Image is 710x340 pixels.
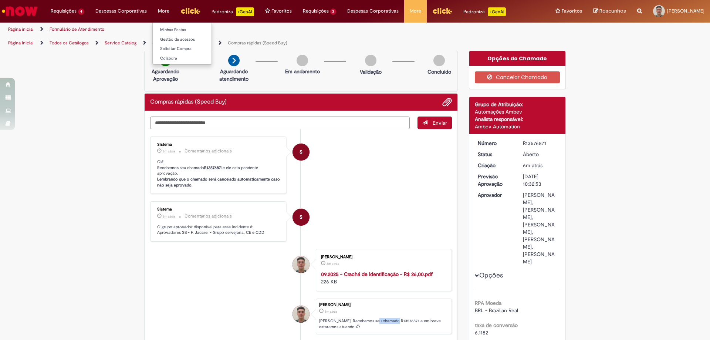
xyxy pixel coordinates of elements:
[523,162,542,169] time: 29/09/2025 13:32:53
[185,213,232,219] small: Comentários adicionais
[157,176,281,188] b: Lembrando que o chamado será cancelado automaticamente caso não seja aprovado.
[475,108,560,115] div: Automações Ambev
[327,262,339,266] span: 6m atrás
[347,7,399,15] span: Despesas Corporativas
[593,8,626,15] a: Rascunhos
[410,7,421,15] span: More
[469,51,566,66] div: Opções do Chamado
[475,300,501,306] b: RPA Moeda
[432,5,452,16] img: click_logo_yellow_360x200.png
[228,40,287,46] a: Compras rápidas (Speed Buy)
[433,55,445,66] img: img-circle-grey.png
[157,159,280,188] p: Olá! Recebemos seu chamado e ele esta pendente aprovação.
[475,322,518,329] b: taxa de conversão
[475,101,560,108] div: Grupo de Atribuição:
[6,23,468,36] ul: Trilhas de página
[523,162,542,169] span: 6m atrás
[6,36,468,50] ul: Trilhas de página
[325,309,337,314] time: 29/09/2025 13:32:53
[51,7,77,15] span: Requisições
[185,148,232,154] small: Comentários adicionais
[157,207,280,212] div: Sistema
[442,97,452,107] button: Adicionar anexos
[216,68,252,83] p: Aguardando atendimento
[163,214,175,219] time: 29/09/2025 13:33:04
[152,22,212,65] ul: More
[212,7,254,16] div: Padroniza
[523,139,557,147] div: R13576871
[180,5,200,16] img: click_logo_yellow_360x200.png
[330,9,337,15] span: 3
[8,26,34,32] a: Página inicial
[472,191,518,199] dt: Aprovador
[475,307,518,314] span: BRL - Brazilian Real
[293,306,310,323] div: Victor Henrique Cardoso Silva
[163,149,175,154] span: 6m atrás
[1,4,39,18] img: ServiceNow
[325,309,337,314] span: 6m atrás
[427,68,451,75] p: Concluído
[472,162,518,169] dt: Criação
[472,151,518,158] dt: Status
[157,142,280,147] div: Sistema
[157,224,280,236] p: O grupo aprovador disponível para esse incidente é: Aprovadores SB - F. Jacareí - Grupo cervejari...
[523,191,557,265] div: [PERSON_NAME], [PERSON_NAME], [PERSON_NAME], [PERSON_NAME], [PERSON_NAME]
[321,271,433,277] a: 09.2025 - Crachá de Identificação - R$ 26,00.pdf
[78,9,84,15] span: 4
[488,7,506,16] p: +GenAi
[285,68,320,75] p: Em andamento
[300,143,302,161] span: S
[105,40,136,46] a: Service Catalog
[150,99,227,105] h2: Compras rápidas (Speed Buy) Histórico de tíquete
[321,255,444,259] div: [PERSON_NAME]
[321,270,444,285] div: 226 KB
[433,119,447,126] span: Enviar
[153,45,234,53] a: Solicitar Compra
[319,318,448,330] p: [PERSON_NAME]! Recebemos seu chamado R13576871 e em breve estaremos atuando.
[150,117,410,129] textarea: Digite sua mensagem aqui...
[204,165,223,171] b: R13576871
[472,139,518,147] dt: Número
[148,68,183,83] p: Aguardando Aprovação
[153,26,234,34] a: Minhas Pastas
[667,8,704,14] span: [PERSON_NAME]
[150,299,452,334] li: Victor Henrique Cardoso Silva
[319,303,448,307] div: [PERSON_NAME]
[153,54,234,63] a: Colabora
[303,7,329,15] span: Requisições
[163,149,175,154] time: 29/09/2025 13:33:06
[562,7,582,15] span: Favoritos
[523,162,557,169] div: 29/09/2025 13:32:53
[271,7,292,15] span: Favoritos
[327,262,339,266] time: 29/09/2025 13:32:29
[158,7,169,15] span: More
[475,123,560,130] div: Ambev Automation
[163,214,175,219] span: 6m atrás
[50,26,104,32] a: Formulário de Atendimento
[8,40,34,46] a: Página inicial
[417,117,452,129] button: Enviar
[300,208,302,226] span: S
[523,173,557,188] div: [DATE] 10:32:53
[475,115,560,123] div: Analista responsável:
[475,71,560,83] button: Cancelar Chamado
[293,209,310,226] div: System
[360,68,382,75] p: Validação
[293,256,310,273] div: Victor Henrique Cardoso Silva
[236,7,254,16] p: +GenAi
[599,7,626,14] span: Rascunhos
[228,55,240,66] img: arrow-next.png
[297,55,308,66] img: img-circle-grey.png
[472,173,518,188] dt: Previsão Aprovação
[463,7,506,16] div: Padroniza
[475,329,488,336] span: 6.1182
[365,55,376,66] img: img-circle-grey.png
[153,36,234,44] a: Gestão de acessos
[95,7,147,15] span: Despesas Corporativas
[523,151,557,158] div: Aberto
[293,144,310,161] div: System
[50,40,89,46] a: Todos os Catálogos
